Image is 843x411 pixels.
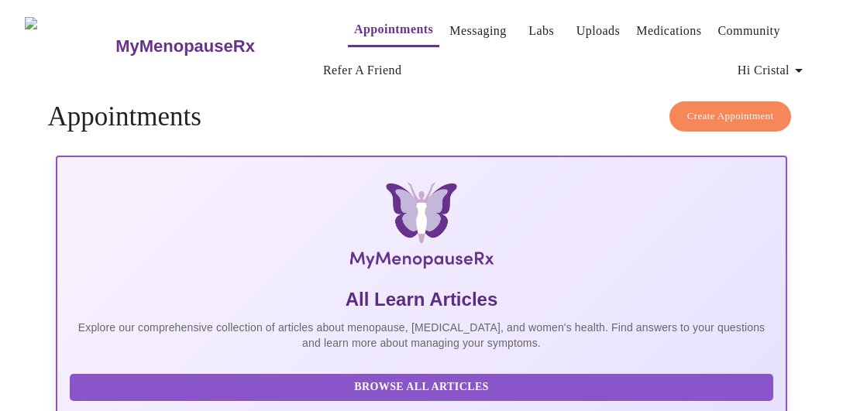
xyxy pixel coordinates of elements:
button: Medications [630,15,707,46]
img: MyMenopauseRx Logo [180,182,664,275]
button: Browse All Articles [70,374,774,401]
a: Labs [528,20,554,42]
img: MyMenopauseRx Logo [25,17,114,75]
a: Messaging [449,20,506,42]
button: Appointments [348,14,439,47]
button: Messaging [443,15,512,46]
a: Community [717,20,780,42]
span: Hi Cristal [738,60,808,81]
button: Community [711,15,786,46]
a: Medications [636,20,701,42]
h3: MyMenopauseRx [115,36,255,57]
a: MyMenopauseRx [114,19,317,74]
span: Create Appointment [687,108,774,125]
button: Refer a Friend [317,55,408,86]
button: Hi Cristal [731,55,814,86]
a: Browse All Articles [70,379,778,392]
button: Labs [517,15,566,46]
a: Refer a Friend [323,60,402,81]
button: Create Appointment [669,101,792,132]
button: Uploads [570,15,627,46]
a: Appointments [354,19,433,40]
span: Browse All Articles [85,378,759,397]
h5: All Learn Articles [70,287,774,312]
a: Uploads [576,20,621,42]
p: Explore our comprehensive collection of articles about menopause, [MEDICAL_DATA], and women's hea... [70,320,774,351]
h4: Appointments [48,101,796,132]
